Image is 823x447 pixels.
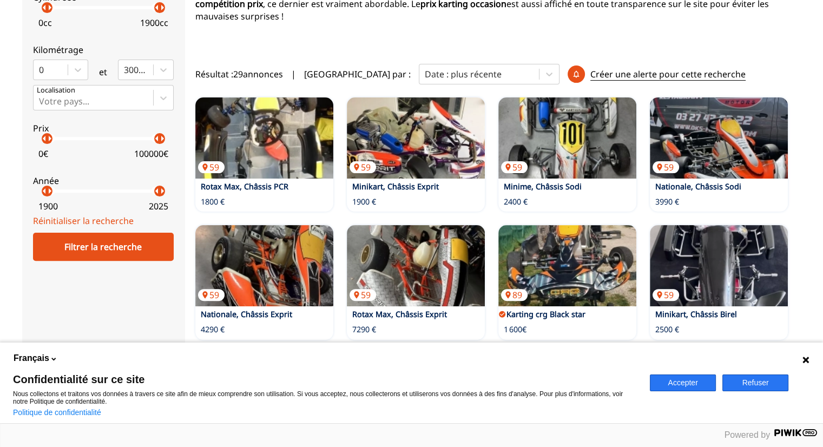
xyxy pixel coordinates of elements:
span: Confidentialité sur ce site [13,374,637,385]
p: 0 cc [38,17,52,29]
img: Nationale, Châssis Exprit [195,225,333,306]
p: [GEOGRAPHIC_DATA] par : [304,68,411,80]
p: 59 [350,289,376,301]
p: 59 [653,289,679,301]
p: arrow_left [38,185,51,198]
div: Filtrer la recherche [33,233,174,261]
a: Minikart, Châssis Birel [655,309,737,319]
input: 300000 [124,65,126,75]
p: arrow_right [156,132,169,145]
p: Année [33,175,174,187]
p: 3990 € [655,196,679,207]
span: Français [14,352,49,364]
a: Rotax Max, Châssis Exprit59 [347,225,485,306]
p: 2400 € [504,196,528,207]
p: 7290 € [352,324,376,335]
p: arrow_left [38,132,51,145]
img: Karting crg Black star [498,225,636,306]
p: 59 [198,161,225,173]
img: Rotax Max, Châssis Exprit [347,225,485,306]
span: Résultat : 29 annonces [195,68,283,80]
p: arrow_right [156,1,169,14]
p: 2500 € [655,324,679,335]
p: 59 [501,161,528,173]
a: Nationale, Châssis Sodi [655,181,741,192]
p: 59 [350,161,376,173]
p: Nous collectons et traitons vos données à travers ce site afin de mieux comprendre son utilisatio... [13,390,637,405]
p: arrow_right [43,1,56,14]
p: 2025 [149,200,168,212]
p: 1900 [38,200,58,212]
a: Minime, Châssis Sodi59 [498,97,636,179]
a: Minime, Châssis Sodi [504,181,582,192]
p: 0 € [38,148,48,160]
p: Kilométrage [33,44,174,56]
p: arrow_left [150,132,163,145]
p: 1900 cc [140,17,168,29]
p: arrow_right [43,185,56,198]
input: Votre pays... [39,96,41,106]
p: 89 [501,289,528,301]
img: Minikart, Châssis Birel [650,225,788,306]
p: Localisation [37,86,75,95]
p: 4290 € [201,324,225,335]
a: Rotax Max, Châssis Exprit [352,309,447,319]
a: Karting crg Black star89 [498,225,636,306]
img: Rotax Max, Châssis PCR [195,97,333,179]
a: Karting crg Black star [506,309,585,319]
button: Refuser [722,374,788,391]
p: 1800 € [201,196,225,207]
a: Nationale, Châssis Exprit59 [195,225,333,306]
p: arrow_left [150,185,163,198]
a: Rotax Max, Châssis PCR59 [195,97,333,179]
p: 100000 € [134,148,168,160]
input: 0 [39,65,41,75]
p: 1900 € [352,196,376,207]
p: 59 [653,161,679,173]
p: Prix [33,122,174,134]
a: Rotax Max, Châssis PCR [201,181,288,192]
span: Powered by [725,430,771,439]
p: et [99,66,107,78]
p: 59 [198,289,225,301]
p: 1 600€ [504,324,526,335]
a: Minikart, Châssis Exprit [352,181,439,192]
a: Politique de confidentialité [13,408,101,417]
a: Minikart, Châssis Exprit59 [347,97,485,179]
a: Nationale, Châssis Sodi59 [650,97,788,179]
p: arrow_left [38,1,51,14]
img: Minime, Châssis Sodi [498,97,636,179]
img: Nationale, Châssis Sodi [650,97,788,179]
img: Minikart, Châssis Exprit [347,97,485,179]
p: arrow_right [43,132,56,145]
a: Minikart, Châssis Birel59 [650,225,788,306]
span: | [291,68,296,80]
p: arrow_left [150,1,163,14]
p: arrow_right [156,185,169,198]
a: Réinitialiser la recherche [33,215,134,227]
button: Accepter [650,374,716,391]
p: Créer une alerte pour cette recherche [590,68,746,81]
a: Nationale, Châssis Exprit [201,309,292,319]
